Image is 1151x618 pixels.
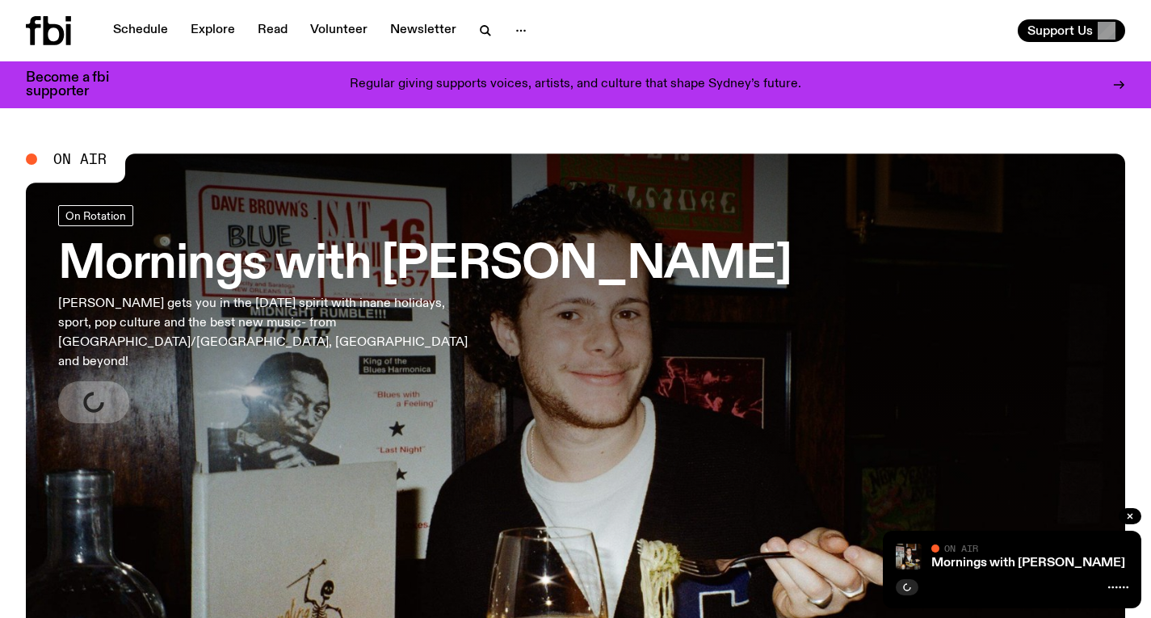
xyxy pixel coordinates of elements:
a: On Rotation [58,205,133,226]
span: On Air [944,543,978,553]
p: [PERSON_NAME] gets you in the [DATE] spirit with inane holidays, sport, pop culture and the best ... [58,294,472,372]
span: On Air [53,152,107,166]
p: Regular giving supports voices, artists, and culture that shape Sydney’s future. [350,78,801,92]
button: Support Us [1018,19,1125,42]
img: Sam blankly stares at the camera, brightly lit by a camera flash wearing a hat collared shirt and... [896,544,922,570]
a: Schedule [103,19,178,42]
a: Mornings with [PERSON_NAME] [931,557,1125,570]
h3: Become a fbi supporter [26,71,129,99]
a: Explore [181,19,245,42]
h3: Mornings with [PERSON_NAME] [58,242,792,288]
a: Newsletter [380,19,466,42]
a: Mornings with [PERSON_NAME][PERSON_NAME] gets you in the [DATE] spirit with inane holidays, sport... [58,205,792,423]
span: On Rotation [65,209,126,221]
a: Volunteer [300,19,377,42]
span: Support Us [1027,23,1093,38]
a: Read [248,19,297,42]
